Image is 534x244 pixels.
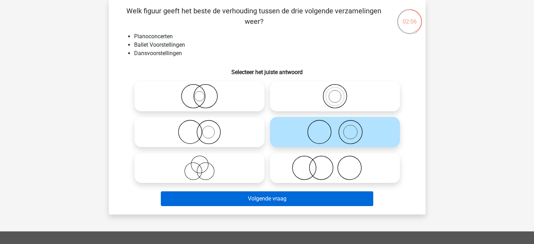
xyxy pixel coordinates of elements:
li: Ballet Voorstellingen [134,41,414,49]
button: Volgende vraag [161,191,373,206]
h6: Selecteer het juiste antwoord [120,63,414,75]
p: Welk figuur geeft het beste de verhouding tussen de drie volgende verzamelingen weer? [120,6,388,27]
div: 02:06 [396,8,423,26]
li: Pianoconcerten [134,32,414,41]
li: Dansvoorstellingen [134,49,414,58]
